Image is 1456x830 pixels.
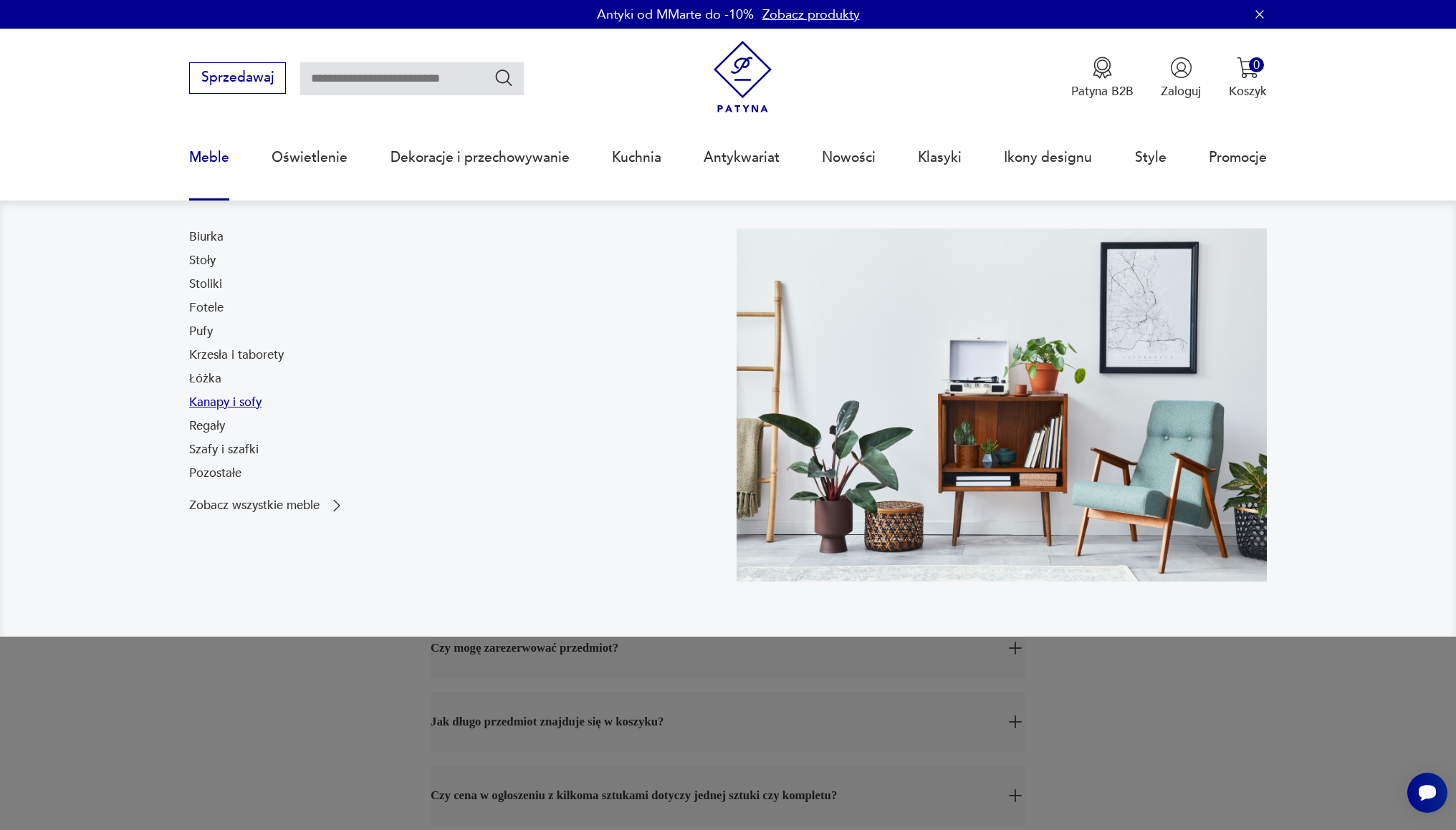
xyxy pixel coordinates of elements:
[707,41,779,113] img: Patyna - sklep z meblami i dekoracjami vintage
[189,276,222,293] a: Stoliki
[1004,125,1092,190] a: Ikony designu
[189,394,262,411] a: Kanapy i sofy
[1209,125,1267,190] a: Promocje
[1071,57,1134,100] a: Ikona medaluPatyna B2B
[1071,83,1134,100] p: Patyna B2B
[189,62,286,94] button: Sprzedawaj
[189,500,320,511] p: Zobacz wszystkie meble
[494,67,514,88] button: Szukaj
[1237,57,1259,79] img: Ikona koszyka
[189,418,225,435] a: Regały
[704,125,780,190] a: Antykwariat
[737,228,1267,582] img: 969d9116629659dbb0bd4e745da535dc.jpg
[1229,83,1267,100] p: Koszyk
[391,125,570,190] a: Dekoracje i przechowywanie
[189,370,221,387] a: Łóżka
[189,125,229,190] a: Meble
[1071,57,1134,100] button: Patyna B2B
[189,299,224,317] a: Fotele
[612,125,661,190] a: Kuchnia
[1161,83,1201,100] p: Zaloguj
[189,228,224,246] a: Biurka
[189,441,259,458] a: Szafy i szafki
[189,73,286,85] a: Sprzedawaj
[189,465,241,482] a: Pozostałe
[189,497,345,514] a: Zobacz wszystkie meble
[1091,57,1113,79] img: Ikona medalu
[1249,57,1264,72] div: 0
[1135,125,1167,190] a: Style
[822,125,876,190] a: Nowości
[1407,773,1447,813] iframe: Smartsupp widget button
[189,252,216,269] a: Stoły
[189,347,284,364] a: Krzesła i taborety
[1170,57,1192,79] img: Ikonka użytkownika
[597,6,754,24] p: Antyki od MMarte do -10%
[1161,57,1201,100] button: Zaloguj
[918,125,962,190] a: Klasyki
[189,323,213,340] a: Pufy
[272,125,348,190] a: Oświetlenie
[762,6,860,24] a: Zobacz produkty
[1229,57,1267,100] button: 0Koszyk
